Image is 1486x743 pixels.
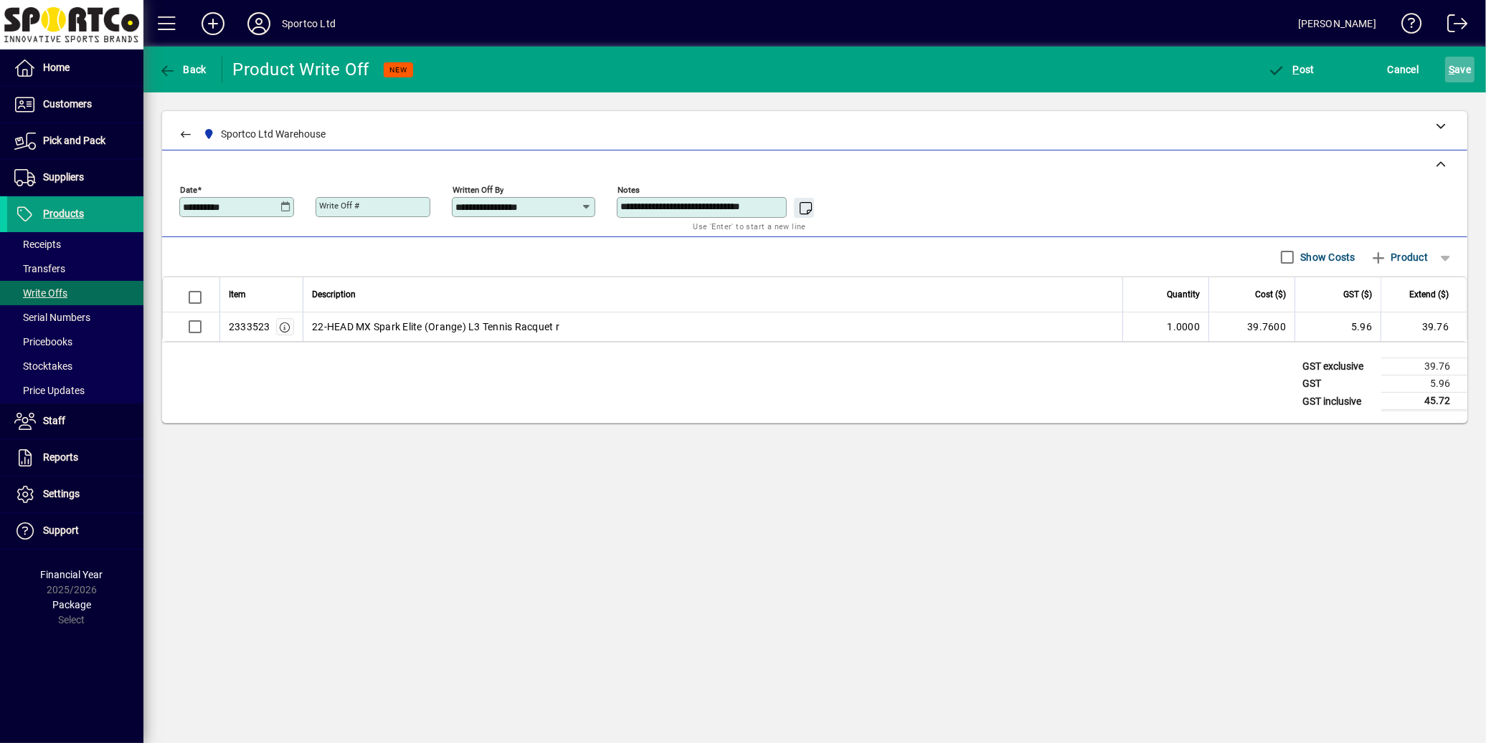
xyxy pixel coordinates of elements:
[7,378,143,403] a: Price Updates
[14,312,90,323] span: Serial Numbers
[143,57,222,82] app-page-header-button: Back
[229,320,270,334] div: 2333523
[43,451,78,463] span: Reports
[7,305,143,330] a: Serial Numbers
[43,135,105,146] span: Pick and Pack
[43,171,84,183] span: Suppliers
[14,263,65,274] span: Transfers
[43,62,70,73] span: Home
[1255,287,1286,302] span: Cost ($)
[1268,64,1315,75] span: ost
[1370,246,1428,269] span: Product
[233,58,369,81] div: Product Write Off
[1409,287,1449,302] span: Extend ($)
[1295,312,1381,341] td: 5.96
[14,287,67,299] span: Write Offs
[1388,58,1419,81] span: Cancel
[236,11,282,37] button: Profile
[453,185,503,195] mat-label: Written off by
[14,385,85,396] span: Price Updates
[7,403,143,439] a: Staff
[303,312,1122,341] td: 22-HEAD MX Spark Elite (Orange) L3 Tennis Racquet r
[43,524,79,536] span: Support
[1449,58,1471,81] span: ave
[1381,312,1467,341] td: 39.76
[158,64,207,75] span: Back
[7,50,143,86] a: Home
[7,232,143,257] a: Receipts
[155,57,210,82] button: Back
[41,569,103,580] span: Financial Year
[617,185,640,195] mat-label: Notes
[1293,64,1300,75] span: P
[7,281,143,305] a: Write Offs
[694,218,806,234] mat-hint: Use 'Enter' to start a new line
[7,513,143,549] a: Support
[1381,393,1467,411] td: 45.72
[389,65,407,75] span: NEW
[1343,287,1372,302] span: GST ($)
[43,415,65,426] span: Staff
[7,440,143,476] a: Reports
[7,476,143,512] a: Settings
[282,12,336,35] div: Sportco Ltd
[1363,244,1435,270] button: Product
[1295,375,1381,393] td: GST
[1381,358,1467,375] td: 39.76
[7,160,143,196] a: Suppliers
[7,330,143,354] a: Pricebooks
[1437,3,1468,49] a: Logout
[14,360,72,372] span: Stocktakes
[1449,64,1454,75] span: S
[1208,312,1295,341] td: 39.7600
[14,336,72,347] span: Pricebooks
[312,287,356,302] span: Description
[1298,12,1376,35] div: [PERSON_NAME]
[1264,57,1318,82] button: Post
[7,123,143,159] a: Pick and Pack
[7,87,143,123] a: Customers
[7,354,143,378] a: Stocktakes
[319,201,359,211] mat-label: Write Off #
[1381,375,1467,393] td: 5.96
[43,208,84,219] span: Products
[1122,312,1208,341] td: 1.0000
[1391,3,1422,49] a: Knowledge Base
[1445,57,1475,82] button: Save
[43,488,80,499] span: Settings
[190,11,236,37] button: Add
[229,287,246,302] span: Item
[1295,393,1381,411] td: GST inclusive
[1384,57,1423,82] button: Cancel
[180,185,197,195] mat-label: Date
[1295,358,1381,375] td: GST exclusive
[52,599,91,610] span: Package
[7,257,143,281] a: Transfers
[1297,250,1355,264] label: Show Costs
[1167,287,1200,302] span: Quantity
[43,98,92,110] span: Customers
[14,239,61,250] span: Receipts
